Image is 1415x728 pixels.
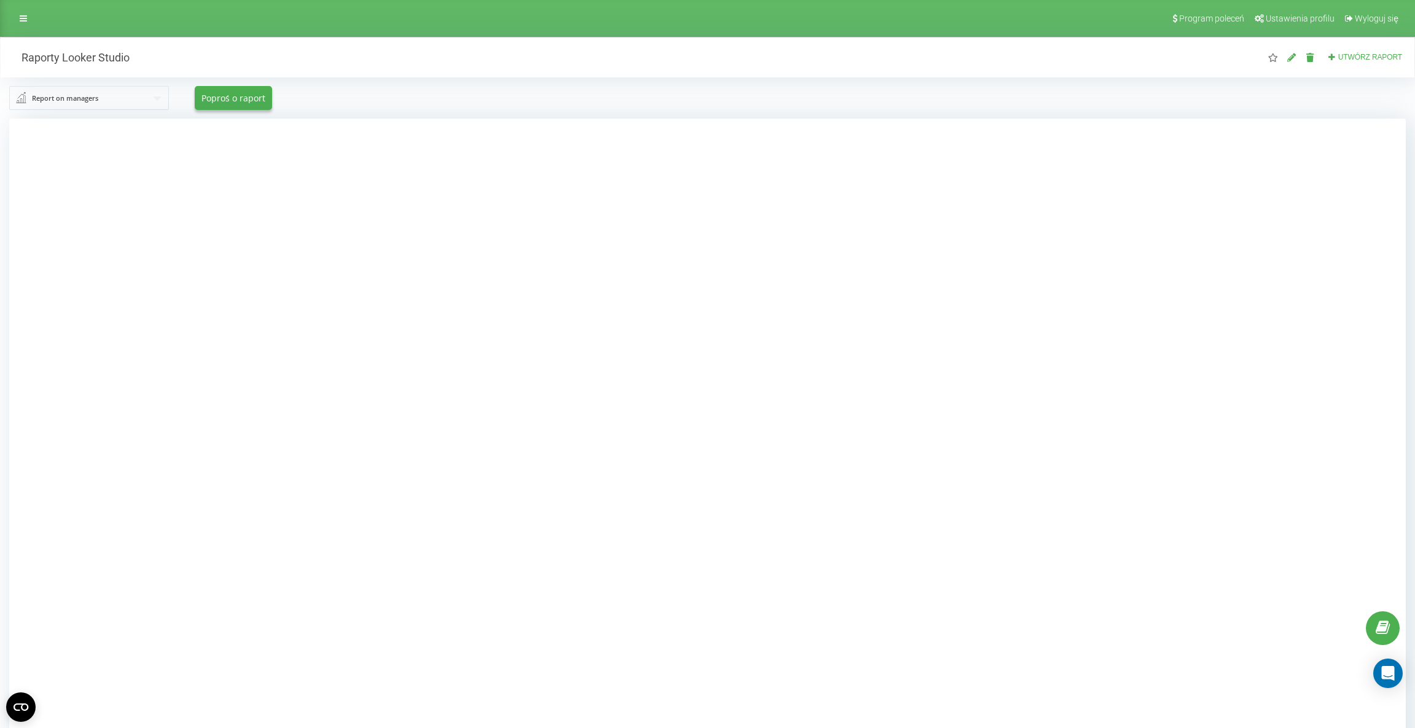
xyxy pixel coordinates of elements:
[9,50,130,65] h2: Raporty Looker Studio
[1338,53,1402,61] span: Utwórz raport
[1179,14,1244,23] span: Program poleceń
[1373,659,1403,688] div: Open Intercom Messenger
[1323,52,1406,63] button: Utwórz raport
[1305,53,1316,61] i: Usuń raport
[1327,53,1336,60] i: Utwórz raport
[1268,53,1279,61] i: Ten raport zostanie załadowany jako pierwszy po otwarciu aplikacji "Looker Studio Reports". Można...
[195,86,272,110] button: Poproś o raport
[32,92,98,105] div: Report on managers
[6,692,36,722] button: Open CMP widget
[1266,14,1335,23] span: Ustawienia profilu
[1287,53,1297,61] i: Edytuj raportu
[1355,14,1398,23] span: Wyloguj się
